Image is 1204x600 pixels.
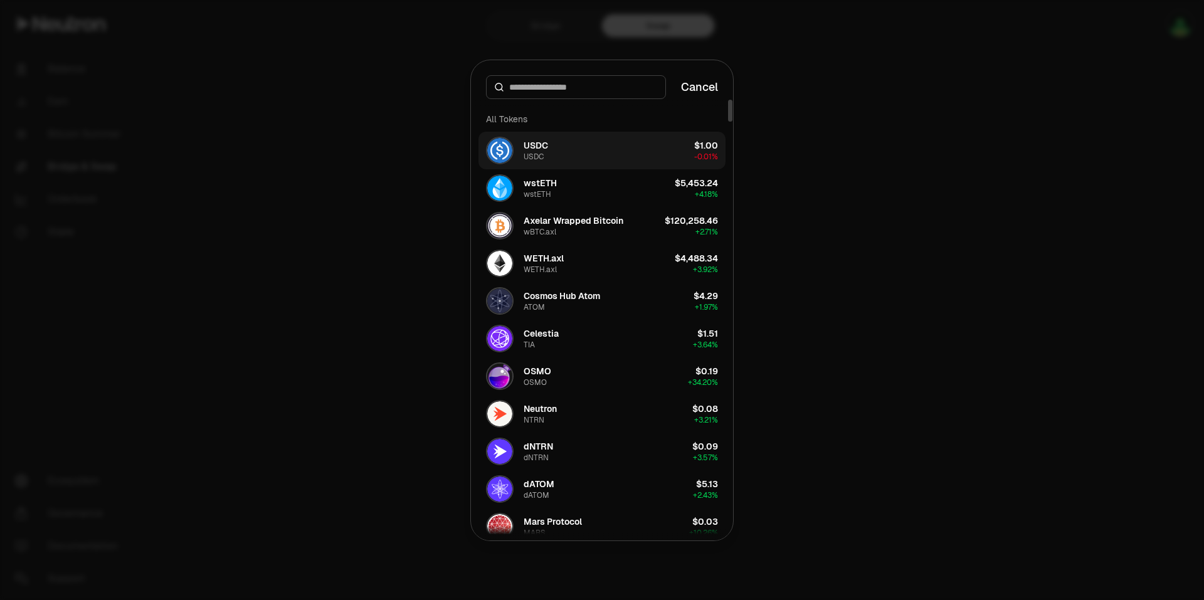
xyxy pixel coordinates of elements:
div: $0.09 [692,440,718,453]
button: ATOM LogoCosmos Hub AtomATOM$4.29+1.97% [478,282,726,320]
img: TIA Logo [487,326,512,351]
div: Mars Protocol [524,515,582,528]
div: Cosmos Hub Atom [524,290,600,302]
div: Axelar Wrapped Bitcoin [524,214,623,227]
div: wstETH [524,189,551,199]
span: -0.01% [694,152,718,162]
span: + 1.97% [695,302,718,312]
div: Celestia [524,327,559,340]
button: MARS LogoMars ProtocolMARS$0.03+10.26% [478,508,726,545]
img: dNTRN Logo [487,439,512,464]
div: wBTC.axl [524,227,556,237]
span: + 10.26% [689,528,718,538]
button: dNTRN LogodNTRNdNTRN$0.09+3.57% [478,433,726,470]
div: OSMO [524,377,547,387]
button: Cancel [681,78,718,96]
img: ATOM Logo [487,288,512,313]
div: $1.00 [694,139,718,152]
img: NTRN Logo [487,401,512,426]
img: WETH.axl Logo [487,251,512,276]
button: NTRN LogoNeutronNTRN$0.08+3.21% [478,395,726,433]
span: + 4.18% [695,189,718,199]
button: OSMO LogoOSMOOSMO$0.19+34.20% [478,357,726,395]
div: wstETH [524,177,557,189]
button: WETH.axl LogoWETH.axlWETH.axl$4,488.34+3.92% [478,245,726,282]
div: $4,488.34 [675,252,718,265]
div: $1.51 [697,327,718,340]
img: USDC Logo [487,138,512,163]
div: $0.08 [692,403,718,415]
div: WETH.axl [524,252,564,265]
div: ATOM [524,302,545,312]
div: dATOM [524,490,549,500]
div: USDC [524,152,544,162]
div: $5,453.24 [675,177,718,189]
span: + 3.21% [694,415,718,425]
div: dATOM [524,478,554,490]
div: OSMO [524,365,551,377]
button: wBTC.axl LogoAxelar Wrapped BitcoinwBTC.axl$120,258.46+2.71% [478,207,726,245]
img: MARS Logo [487,514,512,539]
img: wBTC.axl Logo [487,213,512,238]
div: TIA [524,340,535,350]
span: + 2.43% [693,490,718,500]
div: $5.13 [696,478,718,490]
button: wstETH LogowstETHwstETH$5,453.24+4.18% [478,169,726,207]
div: NTRN [524,415,544,425]
div: dNTRN [524,453,549,463]
div: $0.03 [692,515,718,528]
img: wstETH Logo [487,176,512,201]
img: dATOM Logo [487,476,512,502]
button: TIA LogoCelestiaTIA$1.51+3.64% [478,320,726,357]
div: $4.29 [694,290,718,302]
span: + 34.20% [688,377,718,387]
span: + 3.57% [693,453,718,463]
span: + 3.92% [693,265,718,275]
div: Neutron [524,403,557,415]
img: OSMO Logo [487,364,512,389]
button: dATOM LogodATOMdATOM$5.13+2.43% [478,470,726,508]
div: MARS [524,528,546,538]
div: USDC [524,139,548,152]
button: USDC LogoUSDCUSDC$1.00-0.01% [478,132,726,169]
div: dNTRN [524,440,553,453]
span: + 2.71% [695,227,718,237]
div: All Tokens [478,107,726,132]
div: $0.19 [695,365,718,377]
span: + 3.64% [693,340,718,350]
div: WETH.axl [524,265,557,275]
div: $120,258.46 [665,214,718,227]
